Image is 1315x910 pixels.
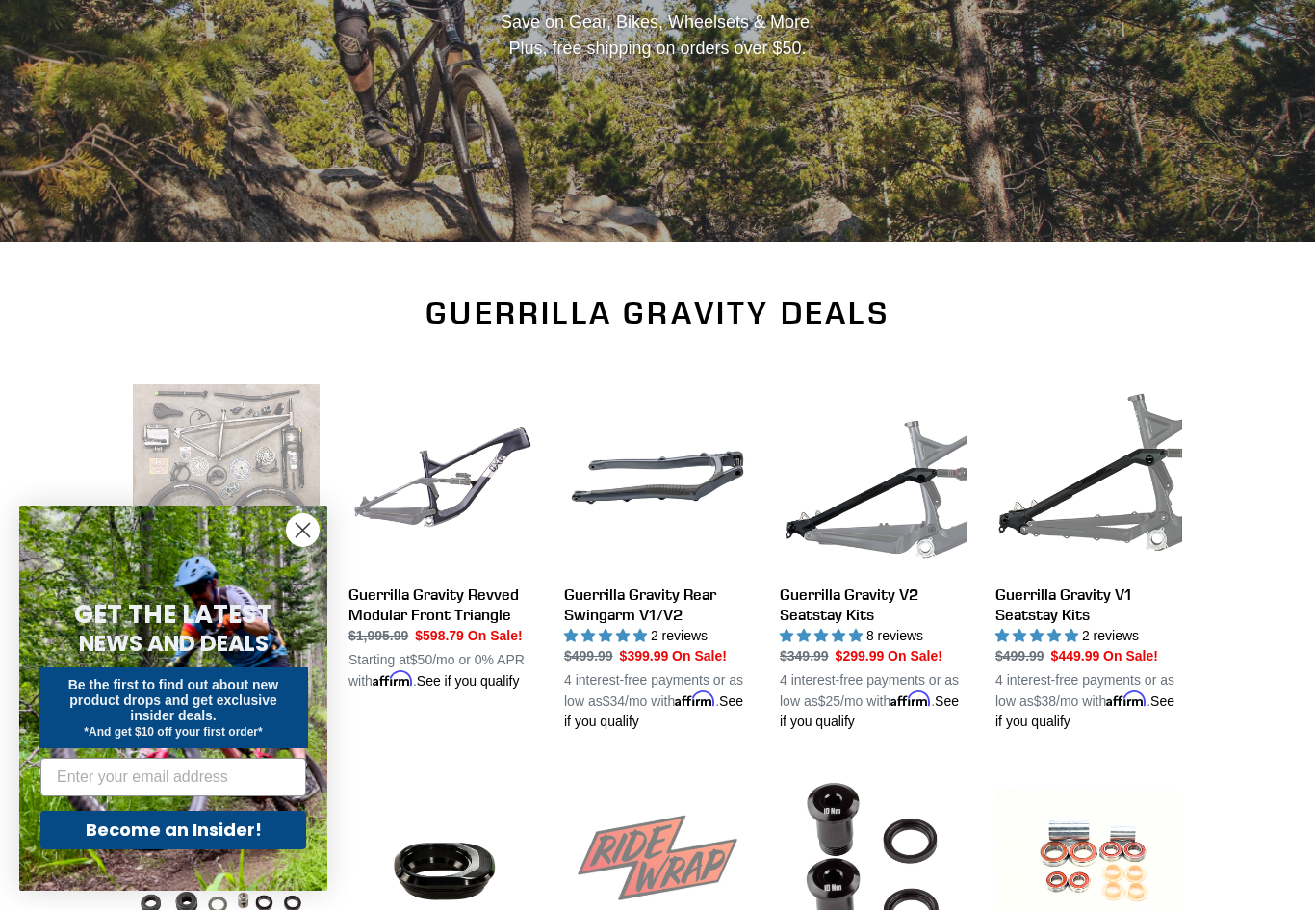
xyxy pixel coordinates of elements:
p: Save on Gear, Bikes, Wheelsets & More. Plus, free shipping on orders over $50. [264,10,1051,62]
button: Close dialog [286,513,320,547]
span: GET THE LATEST [74,597,272,632]
input: Enter your email address [40,758,306,796]
h2: Guerrilla Gravity Deals [133,295,1182,331]
button: Become an Insider! [40,811,306,849]
span: Be the first to find out about new product drops and get exclusive insider deals. [68,677,279,723]
span: *And get $10 off your first order* [84,725,262,739]
span: NEWS AND DEALS [79,628,269,659]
